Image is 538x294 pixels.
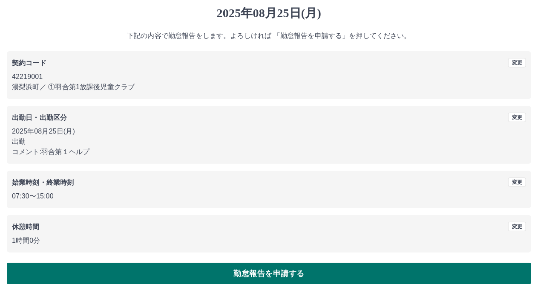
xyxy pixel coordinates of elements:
[12,147,526,157] p: コメント: 羽合第１ヘルプ
[12,223,40,230] b: 休憩時間
[12,59,46,67] b: 契約コード
[508,113,526,122] button: 変更
[7,263,531,284] button: 勤怠報告を申請する
[12,72,526,82] p: 42219001
[508,222,526,231] button: 変更
[12,126,526,137] p: 2025年08月25日(月)
[7,6,531,20] h1: 2025年08月25日(月)
[12,179,74,186] b: 始業時刻・終業時刻
[508,58,526,67] button: 変更
[12,137,526,147] p: 出勤
[12,236,526,246] p: 1時間0分
[508,178,526,187] button: 変更
[12,114,67,121] b: 出勤日・出勤区分
[12,191,526,201] p: 07:30 〜 15:00
[7,31,531,41] p: 下記の内容で勤怠報告をします。よろしければ 「勤怠報告を申請する」を押してください。
[12,82,526,92] p: 湯梨浜町 ／ ①羽合第1放課後児童クラブ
